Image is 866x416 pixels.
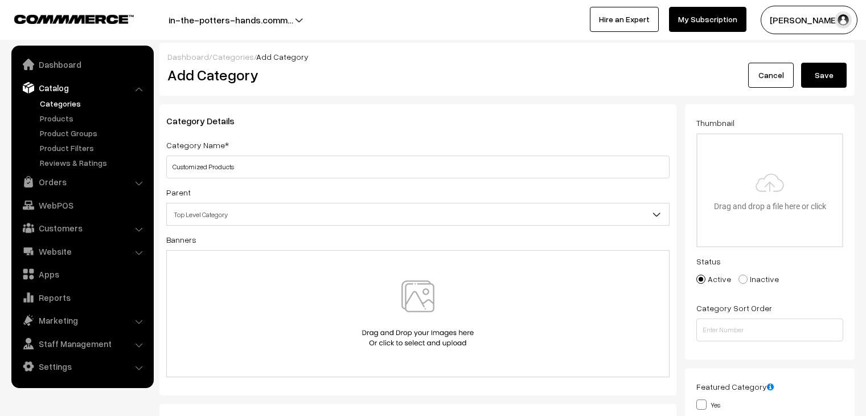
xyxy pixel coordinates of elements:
[37,142,150,154] a: Product Filters
[167,205,669,225] span: Top Level Category
[166,139,229,151] label: Category Name*
[14,310,150,331] a: Marketing
[801,63,847,88] button: Save
[748,63,794,88] a: Cancel
[167,52,209,62] a: Dashboard
[14,241,150,262] a: Website
[14,218,150,238] a: Customers
[590,7,659,32] a: Hire an Expert
[14,264,150,284] a: Apps
[256,52,309,62] span: Add Category
[14,11,114,25] a: COMMMERCE
[738,273,779,285] label: Inactive
[696,255,721,267] label: Status
[696,117,734,129] label: Thumbnail
[166,115,248,127] span: Category Details
[167,66,672,84] h2: Add Category
[696,273,731,285] label: Active
[14,172,150,192] a: Orders
[129,6,333,34] button: in-the-potters-hands.comm…
[696,398,720,410] label: Yes
[37,127,150,139] a: Product Groups
[37,112,150,124] a: Products
[166,203,670,226] span: Top Level Category
[166,156,670,178] input: Category Name
[14,195,150,215] a: WebPOS
[212,52,254,62] a: Categories
[696,381,774,393] label: Featured Category
[14,287,150,308] a: Reports
[14,15,134,23] img: COMMMERCE
[37,97,150,109] a: Categories
[696,302,772,314] label: Category Sort Order
[14,356,150,377] a: Settings
[14,54,150,75] a: Dashboard
[669,7,746,32] a: My Subscription
[166,186,191,198] label: Parent
[14,333,150,354] a: Staff Management
[166,234,196,246] label: Banners
[14,78,150,98] a: Catalog
[167,51,847,63] div: / /
[37,157,150,169] a: Reviews & Ratings
[835,11,852,28] img: user
[696,319,843,341] input: Enter Number
[761,6,857,34] button: [PERSON_NAME]…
